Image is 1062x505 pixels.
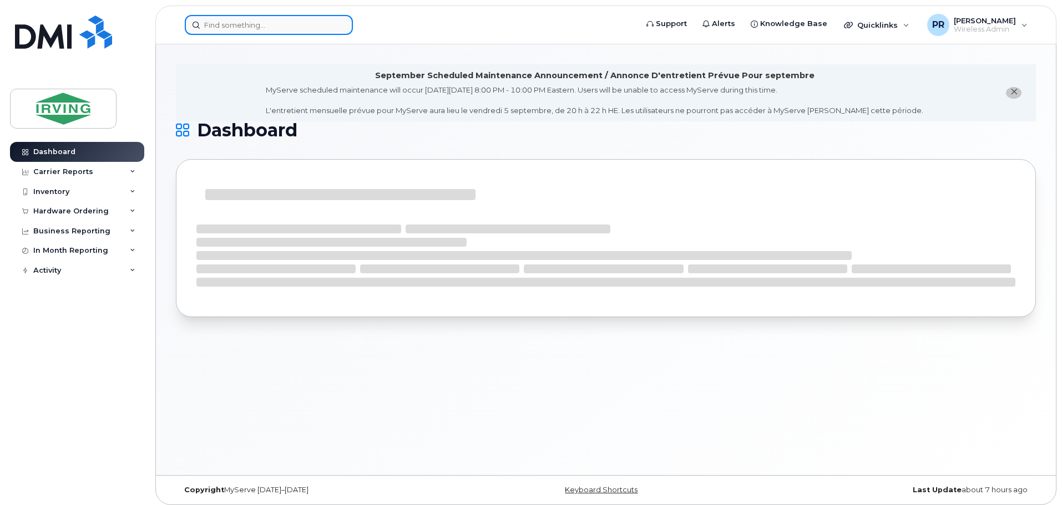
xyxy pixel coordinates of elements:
div: about 7 hours ago [749,486,1036,494]
div: MyServe [DATE]–[DATE] [176,486,463,494]
a: Keyboard Shortcuts [565,486,638,494]
strong: Copyright [184,486,224,494]
div: September Scheduled Maintenance Announcement / Annonce D'entretient Prévue Pour septembre [375,70,815,81]
button: close notification [1006,87,1021,99]
strong: Last Update [913,486,962,494]
div: MyServe scheduled maintenance will occur [DATE][DATE] 8:00 PM - 10:00 PM Eastern. Users will be u... [266,85,923,116]
span: Dashboard [197,122,297,139]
